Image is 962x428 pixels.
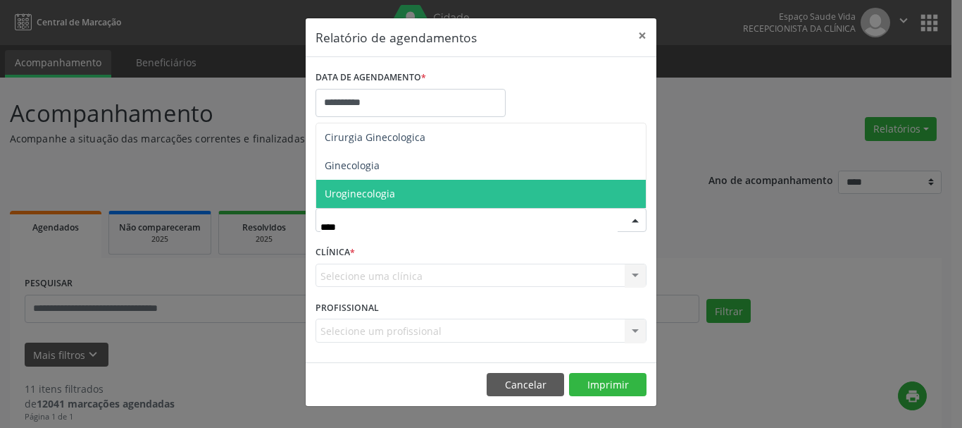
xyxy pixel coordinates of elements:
button: Imprimir [569,373,646,397]
h5: Relatório de agendamentos [316,28,477,47]
span: Cirurgia Ginecologica [325,130,425,144]
button: Close [628,18,656,53]
span: Ginecologia [325,159,380,172]
button: Cancelar [487,373,564,397]
label: PROFISSIONAL [316,297,379,319]
span: Uroginecologia [325,187,395,200]
label: DATA DE AGENDAMENTO [316,67,426,89]
label: CLÍNICA [316,242,355,264]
